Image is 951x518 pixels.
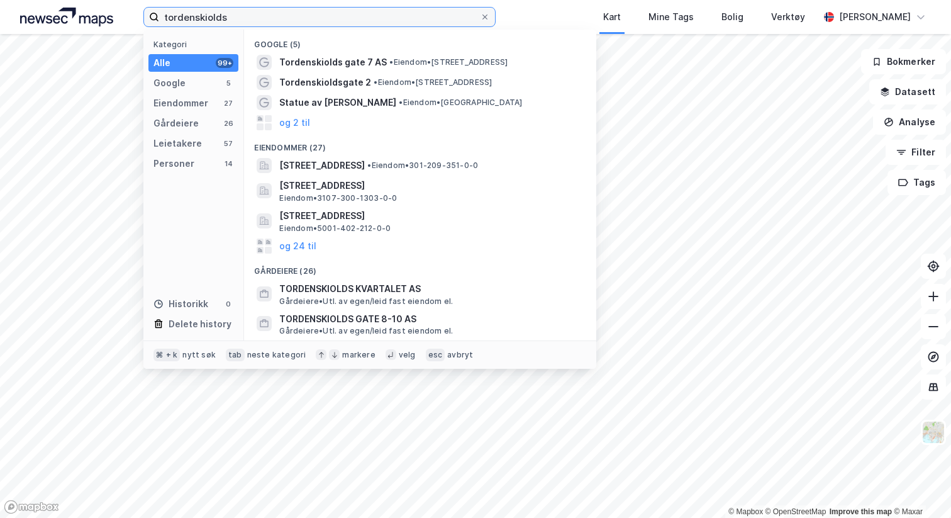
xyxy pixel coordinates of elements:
div: Kategori [153,40,238,49]
div: Mine Tags [648,9,694,25]
div: Eiendommer [153,96,208,111]
div: Gårdeiere (26) [244,256,596,279]
span: • [399,98,403,107]
div: Kontrollprogram for chat [888,458,951,518]
div: 57 [223,138,233,149]
div: neste kategori [247,350,306,360]
div: 0 [223,299,233,309]
div: 99+ [216,58,233,68]
div: avbryt [447,350,473,360]
div: 27 [223,98,233,108]
span: Eiendom • [STREET_ADDRESS] [374,77,492,87]
span: [STREET_ADDRESS] [279,178,581,193]
span: Eiendom • 5001-402-212-0-0 [279,223,391,234]
div: Gårdeiere [153,116,199,131]
button: og 2 til [279,115,310,130]
div: Historikk [153,296,208,312]
div: Bolig [721,9,743,25]
div: Eiendommer (27) [244,133,596,155]
button: Analyse [873,110,946,135]
button: Bokmerker [861,49,946,74]
span: Tordenskiolds gate 7 AS [279,55,387,70]
span: Eiendom • [GEOGRAPHIC_DATA] [399,98,522,108]
span: Eiendom • 301-209-351-0-0 [367,160,478,171]
button: og 24 til [279,239,316,254]
div: 26 [223,118,233,128]
div: Personer [153,156,194,171]
span: Eiendom • 3107-300-1303-0-0 [279,193,397,203]
div: esc [426,349,445,361]
input: Søk på adresse, matrikkel, gårdeiere, leietakere eller personer [159,8,480,26]
div: nytt søk [182,350,216,360]
span: Eiendom • [STREET_ADDRESS] [389,57,508,67]
span: Statue av [PERSON_NAME] [279,95,396,110]
span: TORDENSKIOLDS GATE 8-10 AS [279,312,581,327]
span: • [374,77,377,87]
span: Tordenskioldsgate 2 [279,75,371,90]
div: Google (5) [244,30,596,52]
div: [PERSON_NAME] [839,9,911,25]
a: OpenStreetMap [765,507,826,516]
div: 5 [223,78,233,88]
a: Improve this map [830,507,892,516]
div: tab [226,349,245,361]
a: Mapbox [728,507,763,516]
span: Gårdeiere • Utl. av egen/leid fast eiendom el. [279,296,453,307]
div: Google [153,76,186,91]
div: ⌘ + k [153,349,180,361]
span: • [389,57,393,67]
div: Verktøy [771,9,805,25]
span: [STREET_ADDRESS] [279,158,365,173]
img: Z [921,420,945,444]
div: Kart [603,9,621,25]
div: velg [399,350,416,360]
iframe: Chat Widget [888,458,951,518]
a: Mapbox homepage [4,500,59,514]
div: Delete history [169,317,231,332]
img: logo.a4113a55bc3d86da70a041830d287a7e.svg [20,8,113,26]
span: Gårdeiere • Utl. av egen/leid fast eiendom el. [279,326,453,336]
button: Tags [887,170,946,195]
div: Leietakere [153,136,202,151]
button: Filter [886,140,946,165]
span: [STREET_ADDRESS] [279,208,581,223]
div: 14 [223,159,233,169]
button: Datasett [869,79,946,104]
span: • [367,160,371,170]
div: markere [342,350,375,360]
div: Alle [153,55,170,70]
span: TORDENSKIOLDS KVARTALET AS [279,281,581,296]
